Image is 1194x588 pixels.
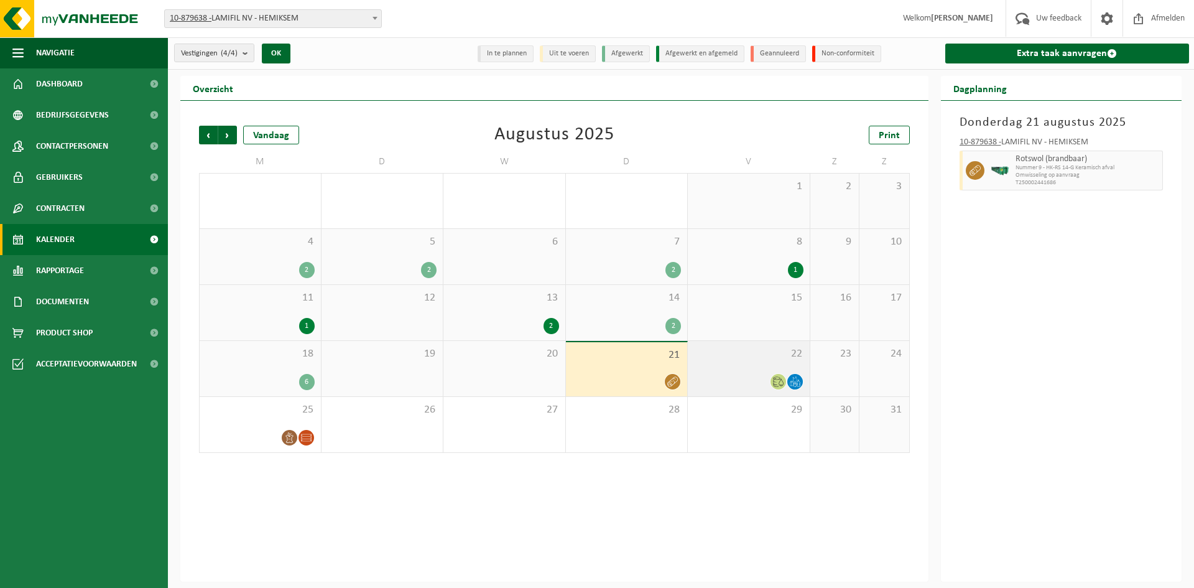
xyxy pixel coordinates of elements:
span: Vestigingen [181,44,238,63]
div: 2 [665,262,681,278]
td: Z [810,151,860,173]
span: 1 [694,180,803,194]
span: 8 [694,235,803,249]
div: 2 [665,318,681,334]
span: 23 [817,347,853,361]
span: Product Shop [36,317,93,348]
li: Uit te voeren [540,45,596,62]
span: Dashboard [36,68,83,100]
span: Volgende [218,126,237,144]
span: 7 [572,235,682,249]
span: T250002441686 [1016,179,1160,187]
span: Omwisseling op aanvraag [1016,172,1160,179]
div: 2 [544,318,559,334]
span: 16 [817,291,853,305]
td: D [322,151,444,173]
li: Afgewerkt [602,45,650,62]
div: LAMIFIL NV - HEMIKSEM [960,138,1164,151]
span: 9 [817,235,853,249]
span: Rotswol (brandbaar) [1016,154,1160,164]
span: 4 [206,235,315,249]
count: (4/4) [221,49,238,57]
tcxspan: Call 10-879638 - via 3CX [170,14,211,23]
strong: [PERSON_NAME] [931,14,993,23]
span: Kalender [36,224,75,255]
span: 14 [572,291,682,305]
li: Non-conformiteit [812,45,881,62]
button: Vestigingen(4/4) [174,44,254,62]
td: V [688,151,810,173]
span: Documenten [36,286,89,317]
span: Print [879,131,900,141]
h2: Overzicht [180,76,246,100]
a: Extra taak aanvragen [945,44,1190,63]
img: HK-RS-14-GN-00 [991,166,1009,175]
span: 18 [206,347,315,361]
span: 31 [866,403,902,417]
span: 17 [866,291,902,305]
span: 10-879638 - LAMIFIL NV - HEMIKSEM [164,9,382,28]
span: Vorige [199,126,218,144]
span: 28 [572,403,682,417]
div: Vandaag [243,126,299,144]
td: D [566,151,688,173]
div: 2 [299,262,315,278]
div: Augustus 2025 [494,126,614,144]
span: 6 [450,235,559,249]
span: 27 [450,403,559,417]
span: Bedrijfsgegevens [36,100,109,131]
span: 15 [694,291,803,305]
h3: Donderdag 21 augustus 2025 [960,113,1164,132]
span: 30 [817,403,853,417]
span: 20 [450,347,559,361]
div: 1 [299,318,315,334]
span: Nummer 9 - HK-RS 14-G Keramisch afval [1016,164,1160,172]
li: Afgewerkt en afgemeld [656,45,744,62]
span: Rapportage [36,255,84,286]
button: OK [262,44,290,63]
span: Contracten [36,193,85,224]
tcxspan: Call 10-879638 - via 3CX [960,138,1001,147]
div: 6 [299,374,315,390]
span: 11 [206,291,315,305]
span: 10 [866,235,902,249]
span: 21 [572,348,682,362]
span: 19 [328,347,437,361]
span: 5 [328,235,437,249]
span: 26 [328,403,437,417]
span: 3 [866,180,902,194]
td: Z [859,151,909,173]
li: In te plannen [478,45,534,62]
span: 25 [206,403,315,417]
span: 2 [817,180,853,194]
a: Print [869,126,910,144]
span: Navigatie [36,37,75,68]
div: 1 [788,262,803,278]
td: M [199,151,322,173]
span: Acceptatievoorwaarden [36,348,137,380]
span: Gebruikers [36,162,83,193]
td: W [443,151,566,173]
span: 13 [450,291,559,305]
span: 22 [694,347,803,361]
span: Contactpersonen [36,131,108,162]
div: 2 [421,262,437,278]
h2: Dagplanning [941,76,1019,100]
li: Geannuleerd [751,45,806,62]
span: 12 [328,291,437,305]
span: 10-879638 - LAMIFIL NV - HEMIKSEM [165,10,381,27]
span: 29 [694,403,803,417]
span: 24 [866,347,902,361]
